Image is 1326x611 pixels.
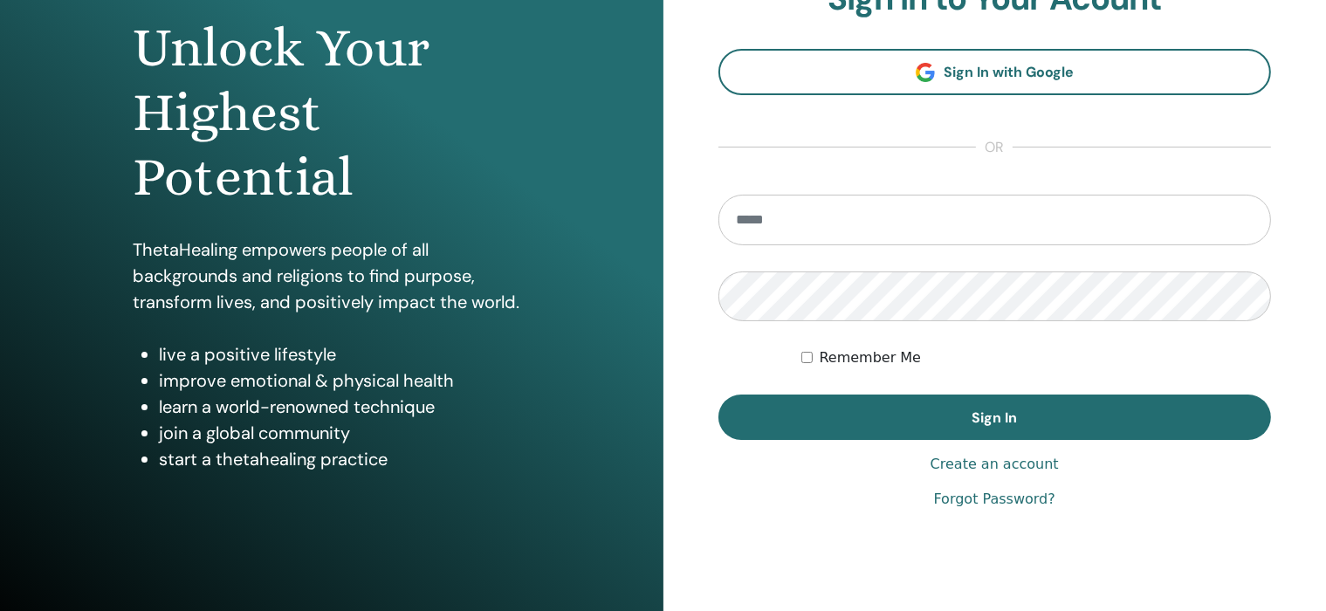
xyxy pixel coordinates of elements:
[972,408,1017,427] span: Sign In
[934,489,1055,510] a: Forgot Password?
[133,16,531,210] h1: Unlock Your Highest Potential
[159,446,531,472] li: start a thetahealing practice
[976,137,1013,158] span: or
[944,63,1074,81] span: Sign In with Google
[159,367,531,394] li: improve emotional & physical health
[931,454,1059,475] a: Create an account
[820,347,922,368] label: Remember Me
[159,420,531,446] li: join a global community
[133,237,531,315] p: ThetaHealing empowers people of all backgrounds and religions to find purpose, transform lives, a...
[159,394,531,420] li: learn a world-renowned technique
[801,347,1271,368] div: Keep me authenticated indefinitely or until I manually logout
[159,341,531,367] li: live a positive lifestyle
[718,395,1272,440] button: Sign In
[718,49,1272,95] a: Sign In with Google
